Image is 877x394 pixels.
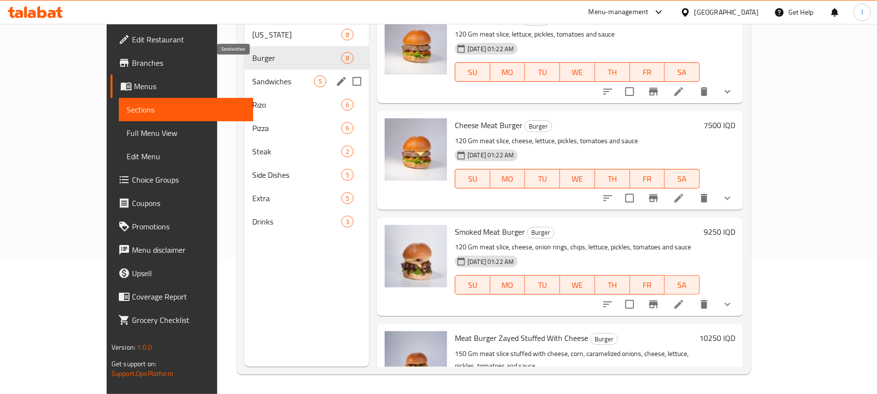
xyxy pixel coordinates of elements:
[252,169,341,181] span: Side Dishes
[342,100,353,110] span: 6
[314,75,326,87] div: items
[385,331,447,394] img: Meat Burger Zayed Stuffed With Cheese
[127,104,245,115] span: Sections
[385,12,447,75] img: Classic Meat Burger
[716,80,739,103] button: show more
[244,163,369,187] div: Side Dishes5
[252,122,341,134] span: Pizza
[341,192,354,204] div: items
[111,75,253,98] a: Menus
[385,118,447,181] img: Cheese Meat Burger
[455,348,695,372] p: 150 Gm meat slice stuffed with cheese, corn, caramelized onions, cheese, lettuce, pickles, tomato...
[529,172,556,186] span: TU
[525,169,560,188] button: TU
[252,29,341,40] div: Kentucky
[112,357,156,370] span: Get support on:
[455,275,490,295] button: SU
[599,278,626,292] span: TH
[111,262,253,285] a: Upsell
[630,275,665,295] button: FR
[692,187,716,210] button: delete
[455,28,700,40] p: 120 Gm meat slice, lettuce, pickles, tomatoes and sauce
[527,227,555,239] div: Burger
[642,187,665,210] button: Branch-specific-item
[244,23,369,46] div: [US_STATE]8
[704,12,735,26] h6: 7000 IQD
[494,65,522,79] span: MO
[244,187,369,210] div: Extra5
[459,65,486,79] span: SU
[132,221,245,232] span: Promotions
[642,293,665,316] button: Branch-specific-item
[634,65,661,79] span: FR
[342,217,353,226] span: 3
[252,192,341,204] span: Extra
[244,46,369,70] div: Burger8
[132,197,245,209] span: Coupons
[455,62,490,82] button: SU
[464,44,518,54] span: [DATE] 01:22 AM
[619,81,640,102] span: Select to update
[385,225,447,287] img: Smoked Meat Burger
[111,51,253,75] a: Branches
[342,170,353,180] span: 5
[596,80,619,103] button: sort-choices
[722,299,733,310] svg: Show Choices
[252,29,341,40] span: [US_STATE]
[699,331,735,345] h6: 10250 IQD
[527,227,554,238] span: Burger
[673,192,685,204] a: Edit menu item
[459,278,486,292] span: SU
[529,278,556,292] span: TU
[591,334,617,345] span: Burger
[464,150,518,160] span: [DATE] 01:22 AM
[642,80,665,103] button: Branch-specific-item
[119,121,253,145] a: Full Menu View
[111,168,253,191] a: Choice Groups
[244,140,369,163] div: Steak2
[525,62,560,82] button: TU
[589,6,649,18] div: Menu-management
[599,172,626,186] span: TH
[252,216,341,227] span: Drinks
[716,293,739,316] button: show more
[599,65,626,79] span: TH
[669,172,696,186] span: SA
[455,241,700,253] p: 120 Gm meat slice, cheese, onion rings, chips, lettuce, pickles, tomatoes and sauce
[334,74,349,89] button: edit
[459,172,486,186] span: SU
[342,124,353,133] span: 6
[694,7,759,18] div: [GEOGRAPHIC_DATA]
[132,314,245,326] span: Grocery Checklist
[494,172,522,186] span: MO
[341,52,354,64] div: items
[342,147,353,156] span: 2
[524,120,552,132] div: Burger
[590,333,618,345] div: Burger
[564,65,591,79] span: WE
[529,65,556,79] span: TU
[341,29,354,40] div: items
[455,135,700,147] p: 120 Gm meat slice, cheese, lettuce, pickles, tomatoes and sauce
[252,146,341,157] span: Steak
[525,275,560,295] button: TU
[252,52,341,64] span: Burger
[634,278,661,292] span: FR
[490,62,525,82] button: MO
[692,80,716,103] button: delete
[630,62,665,82] button: FR
[341,146,354,157] div: items
[716,187,739,210] button: show more
[112,341,135,354] span: Version:
[560,62,595,82] button: WE
[596,187,619,210] button: sort-choices
[490,275,525,295] button: MO
[111,238,253,262] a: Menu disclaimer
[315,77,326,86] span: 5
[244,19,369,237] nav: Menu sections
[342,194,353,203] span: 5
